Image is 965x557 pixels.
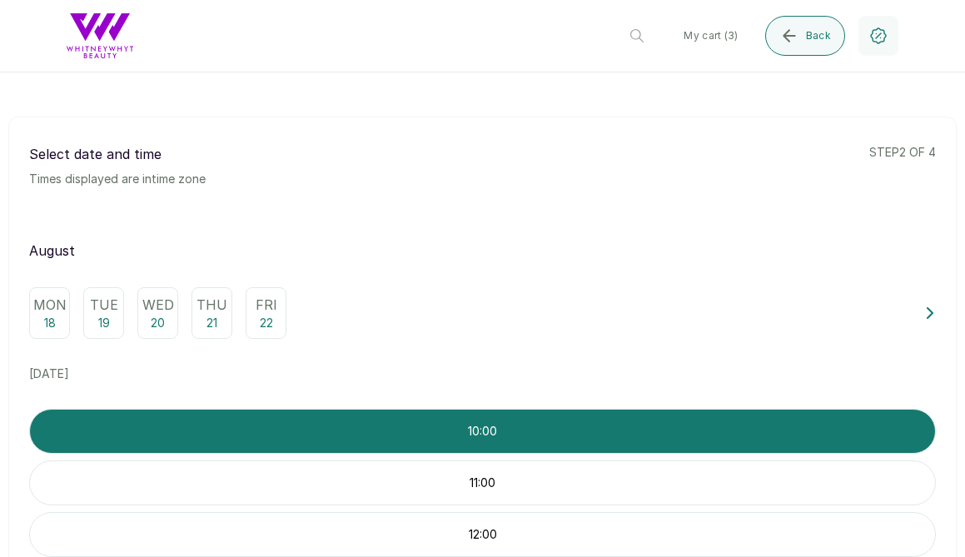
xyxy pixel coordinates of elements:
p: 10:00 [30,423,935,440]
p: Thu [196,295,227,315]
p: 11:00 [30,475,935,491]
p: [DATE] [29,366,936,382]
p: 20 [151,315,165,331]
p: 19 [98,315,110,331]
p: Times displayed are in time zone [29,171,206,187]
p: step 2 of 4 [869,144,936,161]
p: 22 [260,315,273,331]
p: 12:00 [30,526,935,543]
button: My cart (3) [670,16,751,56]
p: Select date and time [29,144,206,164]
p: Wed [142,295,174,315]
p: August [29,241,936,261]
p: 18 [44,315,56,331]
p: Mon [33,295,67,315]
img: business logo [67,13,133,58]
p: 21 [206,315,217,331]
span: Back [806,29,831,42]
p: Fri [256,295,277,315]
p: Tue [90,295,118,315]
button: Back [765,16,845,56]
